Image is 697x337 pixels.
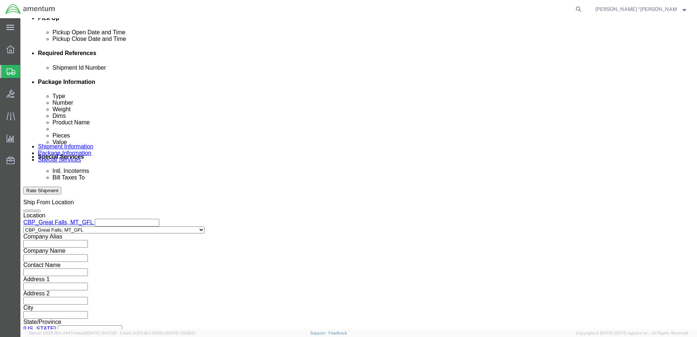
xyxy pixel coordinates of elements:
[29,331,117,335] span: Server: 2025.19.0-d447cefac8f
[576,330,688,336] span: Copyright © [DATE]-[DATE] Agistix Inc., All Rights Reserved
[166,331,196,335] span: [DATE] 09:39:01
[595,5,677,13] span: Courtney “Levi” Rabel
[120,331,196,335] span: Client: 2025.19.0-129fbcf
[5,4,55,15] img: logo
[328,331,347,335] a: Feedback
[87,331,117,335] span: [DATE] 10:47:06
[595,5,687,13] button: [PERSON_NAME] “[PERSON_NAME]” [PERSON_NAME]
[310,331,328,335] a: Support
[20,18,697,329] iframe: FS Legacy Container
